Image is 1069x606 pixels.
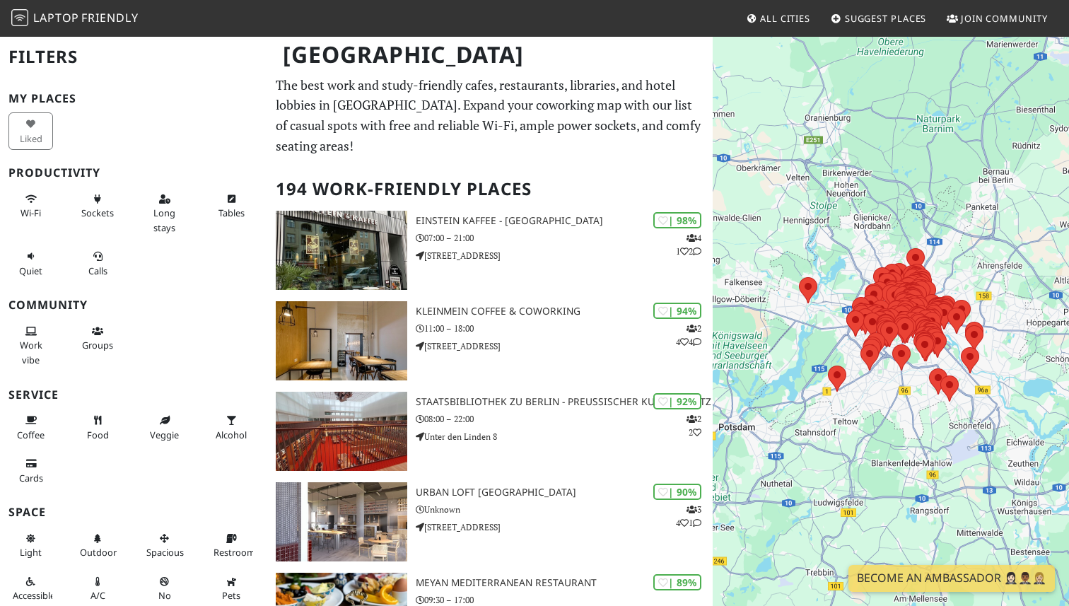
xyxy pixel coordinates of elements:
[653,574,701,590] div: | 89%
[416,520,713,534] p: [STREET_ADDRESS]
[214,546,255,559] span: Restroom
[267,392,713,471] a: Staatsbibliothek zu Berlin - Preußischer Kulturbesitz | 92% 22 Staatsbibliothek zu Berlin - Preuß...
[416,231,713,245] p: 07:00 – 21:00
[76,409,120,446] button: Food
[8,388,259,402] h3: Service
[8,245,53,282] button: Quiet
[20,339,42,366] span: People working
[416,577,713,589] h3: Meyan Mediterranean Restaurant
[142,409,187,446] button: Veggie
[222,589,240,602] span: Pet friendly
[276,301,407,380] img: KleinMein Coffee & Coworking
[267,301,713,380] a: KleinMein Coffee & Coworking | 94% 244 KleinMein Coffee & Coworking 11:00 – 18:00 [STREET_ADDRESS]
[8,506,259,519] h3: Space
[676,231,701,258] p: 4 1 2
[760,12,810,25] span: All Cities
[218,206,245,219] span: Work-friendly tables
[276,75,704,156] p: The best work and study-friendly cafes, restaurants, libraries, and hotel lobbies in [GEOGRAPHIC_...
[142,527,187,564] button: Spacious
[76,245,120,282] button: Calls
[146,546,184,559] span: Spacious
[676,503,701,530] p: 3 4 1
[19,264,42,277] span: Quiet
[153,206,175,233] span: Long stays
[276,211,407,290] img: Einstein Kaffee - Charlottenburg
[267,211,713,290] a: Einstein Kaffee - Charlottenburg | 98% 412 Einstein Kaffee - [GEOGRAPHIC_DATA] 07:00 – 21:00 [STR...
[8,298,259,312] h3: Community
[76,320,120,357] button: Groups
[848,565,1055,592] a: Become an Ambassador 🤵🏻‍♀️🤵🏾‍♂️🤵🏼‍♀️
[416,339,713,353] p: [STREET_ADDRESS]
[17,429,45,441] span: Coffee
[416,305,713,317] h3: KleinMein Coffee & Coworking
[8,527,53,564] button: Light
[13,589,55,602] span: Accessible
[416,396,713,408] h3: Staatsbibliothek zu Berlin - Preußischer Kulturbesitz
[416,215,713,227] h3: Einstein Kaffee - [GEOGRAPHIC_DATA]
[416,430,713,443] p: Unter den Linden 8
[90,589,105,602] span: Air conditioned
[209,409,254,446] button: Alcohol
[82,339,113,351] span: Group tables
[416,412,713,426] p: 08:00 – 22:00
[845,12,927,25] span: Suggest Places
[267,482,713,561] a: URBAN LOFT Berlin | 90% 341 URBAN LOFT [GEOGRAPHIC_DATA] Unknown [STREET_ADDRESS]
[676,322,701,349] p: 2 4 4
[33,10,79,25] span: Laptop
[8,452,53,489] button: Cards
[276,392,407,471] img: Staatsbibliothek zu Berlin - Preußischer Kulturbesitz
[653,303,701,319] div: | 94%
[80,546,117,559] span: Outdoor area
[81,206,114,219] span: Power sockets
[687,412,701,439] p: 2 2
[81,10,138,25] span: Friendly
[276,482,407,561] img: URBAN LOFT Berlin
[416,486,713,499] h3: URBAN LOFT [GEOGRAPHIC_DATA]
[20,546,42,559] span: Natural light
[88,264,107,277] span: Video/audio calls
[216,429,247,441] span: Alcohol
[276,168,704,211] h2: 194 Work-Friendly Places
[19,472,43,484] span: Credit cards
[76,187,120,225] button: Sockets
[8,409,53,446] button: Coffee
[653,484,701,500] div: | 90%
[8,35,259,78] h2: Filters
[740,6,816,31] a: All Cities
[8,166,259,180] h3: Productivity
[653,212,701,228] div: | 98%
[87,429,109,441] span: Food
[961,12,1048,25] span: Join Community
[416,503,713,516] p: Unknown
[8,187,53,225] button: Wi-Fi
[150,429,179,441] span: Veggie
[8,320,53,371] button: Work vibe
[209,187,254,225] button: Tables
[416,322,713,335] p: 11:00 – 18:00
[11,9,28,26] img: LaptopFriendly
[209,527,254,564] button: Restroom
[11,6,139,31] a: LaptopFriendly LaptopFriendly
[653,393,701,409] div: | 92%
[941,6,1053,31] a: Join Community
[271,35,710,74] h1: [GEOGRAPHIC_DATA]
[76,527,120,564] button: Outdoor
[21,206,41,219] span: Stable Wi-Fi
[416,249,713,262] p: [STREET_ADDRESS]
[142,187,187,239] button: Long stays
[825,6,933,31] a: Suggest Places
[8,92,259,105] h3: My Places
